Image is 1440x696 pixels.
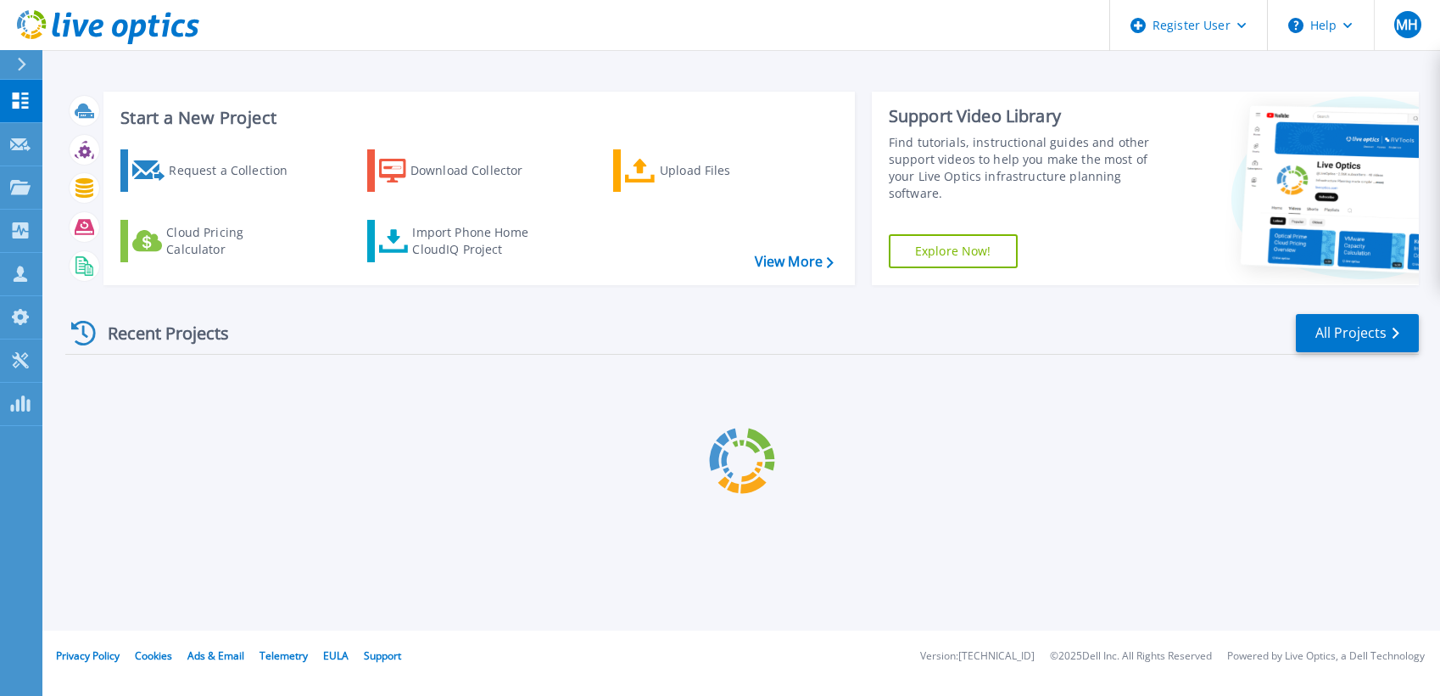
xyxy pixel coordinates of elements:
[56,648,120,663] a: Privacy Policy
[889,105,1165,127] div: Support Video Library
[367,149,556,192] a: Download Collector
[660,154,795,188] div: Upload Files
[120,149,310,192] a: Request a Collection
[613,149,802,192] a: Upload Files
[410,154,546,188] div: Download Collector
[120,109,833,127] h3: Start a New Project
[65,312,252,354] div: Recent Projects
[889,234,1018,268] a: Explore Now!
[755,254,834,270] a: View More
[166,224,302,258] div: Cloud Pricing Calculator
[889,134,1165,202] div: Find tutorials, instructional guides and other support videos to help you make the most of your L...
[323,648,349,663] a: EULA
[120,220,310,262] a: Cloud Pricing Calculator
[135,648,172,663] a: Cookies
[169,154,304,188] div: Request a Collection
[1396,18,1418,31] span: MH
[1227,651,1425,662] li: Powered by Live Optics, a Dell Technology
[260,648,308,663] a: Telemetry
[412,224,544,258] div: Import Phone Home CloudIQ Project
[364,648,401,663] a: Support
[920,651,1035,662] li: Version: [TECHNICAL_ID]
[1050,651,1212,662] li: © 2025 Dell Inc. All Rights Reserved
[1296,314,1419,352] a: All Projects
[187,648,244,663] a: Ads & Email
